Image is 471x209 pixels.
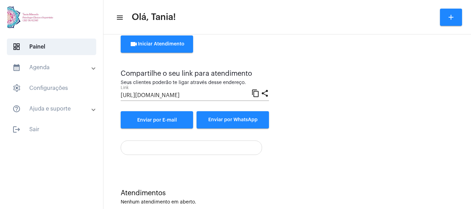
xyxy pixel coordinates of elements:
[121,189,454,197] div: Atendimentos
[251,89,260,97] mat-icon: content_copy
[12,105,21,113] mat-icon: sidenav icon
[121,35,193,53] button: Iniciar Atendimento
[12,125,21,134] mat-icon: sidenav icon
[7,80,96,96] span: Configurações
[7,121,96,138] span: Sair
[12,43,21,51] span: sidenav icon
[130,42,184,46] span: Iniciar Atendimento
[261,89,269,97] mat-icon: share
[4,101,103,117] mat-expansion-panel-header: sidenav iconAjuda e suporte
[7,39,96,55] span: Painel
[121,70,269,77] div: Compartilhe o seu link para atendimento
[208,117,258,122] span: Enviar por WhatsApp
[4,59,103,76] mat-expansion-panel-header: sidenav iconAgenda
[12,63,21,72] mat-icon: sidenav icon
[6,3,57,31] img: 82f91219-cc54-a9e9-c892-318f5ec67ab1.jpg
[12,105,92,113] mat-panel-title: Ajuda e suporte
[116,13,123,22] mat-icon: sidenav icon
[137,118,177,123] span: Enviar por E-mail
[121,80,269,85] div: Seus clientes poderão te ligar através desse endereço.
[12,63,92,72] mat-panel-title: Agenda
[121,200,454,205] div: Nenhum atendimento em aberto.
[12,84,21,92] span: sidenav icon
[132,12,176,23] span: Olá, Tania!
[447,13,455,21] mat-icon: add
[130,40,138,48] mat-icon: videocam
[197,111,269,128] button: Enviar por WhatsApp
[121,111,193,128] a: Enviar por E-mail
